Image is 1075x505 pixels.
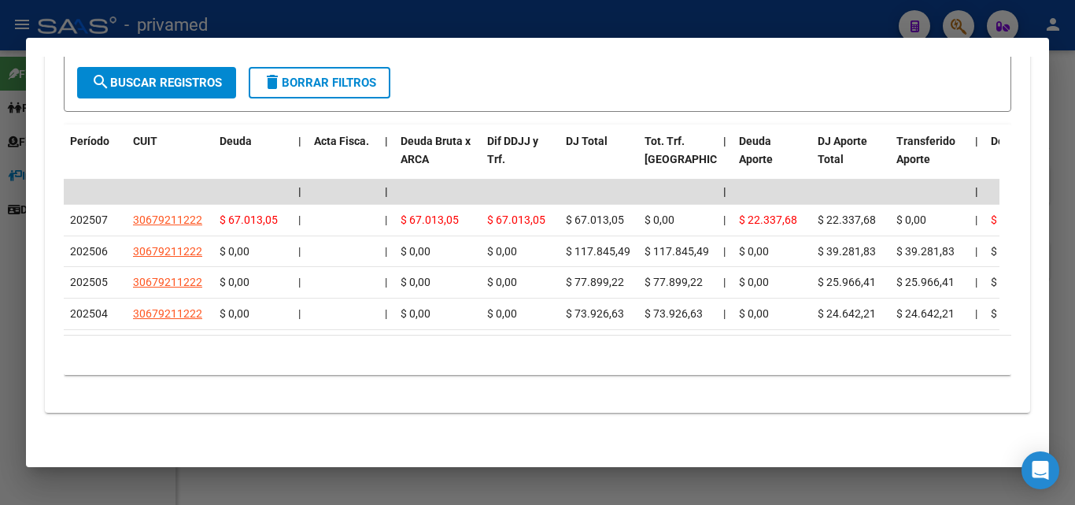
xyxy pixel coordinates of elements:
[385,135,388,147] span: |
[385,245,387,258] span: |
[645,245,709,258] span: $ 117.845,49
[566,307,624,320] span: $ 73.926,63
[70,135,109,147] span: Período
[298,245,301,258] span: |
[401,307,430,320] span: $ 0,00
[91,72,110,91] mat-icon: search
[394,124,481,194] datatable-header-cell: Deuda Bruta x ARCA
[298,135,301,147] span: |
[64,124,127,194] datatable-header-cell: Período
[213,124,292,194] datatable-header-cell: Deuda
[487,307,517,320] span: $ 0,00
[991,276,1021,288] span: $ 0,00
[717,124,733,194] datatable-header-cell: |
[401,245,430,258] span: $ 0,00
[975,214,977,226] span: |
[566,214,624,226] span: $ 67.013,05
[308,124,379,194] datatable-header-cell: Acta Fisca.
[249,67,390,98] button: Borrar Filtros
[739,307,769,320] span: $ 0,00
[133,276,202,288] span: 30679211222
[220,245,249,258] span: $ 0,00
[566,135,608,147] span: DJ Total
[896,276,955,288] span: $ 25.966,41
[969,124,984,194] datatable-header-cell: |
[385,185,388,198] span: |
[739,214,797,226] span: $ 22.337,68
[723,214,726,226] span: |
[991,214,1049,226] span: $ 44.675,36
[975,276,977,288] span: |
[739,135,773,165] span: Deuda Aporte
[739,276,769,288] span: $ 0,00
[298,307,301,320] span: |
[292,124,308,194] datatable-header-cell: |
[487,135,538,165] span: Dif DDJJ y Trf.
[77,67,236,98] button: Buscar Registros
[385,214,387,226] span: |
[481,124,560,194] datatable-header-cell: Dif DDJJ y Trf.
[70,214,108,226] span: 202507
[645,307,703,320] span: $ 73.926,63
[487,214,545,226] span: $ 67.013,05
[70,307,108,320] span: 202504
[975,245,977,258] span: |
[811,124,890,194] datatable-header-cell: DJ Aporte Total
[645,214,674,226] span: $ 0,00
[401,135,471,165] span: Deuda Bruta x ARCA
[133,245,202,258] span: 30679211222
[560,124,638,194] datatable-header-cell: DJ Total
[385,276,387,288] span: |
[401,276,430,288] span: $ 0,00
[890,124,969,194] datatable-header-cell: Transferido Aporte
[314,135,369,147] span: Acta Fisca.
[220,307,249,320] span: $ 0,00
[127,124,213,194] datatable-header-cell: CUIT
[896,245,955,258] span: $ 39.281,83
[818,135,867,165] span: DJ Aporte Total
[975,135,978,147] span: |
[220,276,249,288] span: $ 0,00
[896,307,955,320] span: $ 24.642,21
[975,307,977,320] span: |
[298,185,301,198] span: |
[379,124,394,194] datatable-header-cell: |
[401,214,459,226] span: $ 67.013,05
[723,185,726,198] span: |
[70,245,108,258] span: 202506
[723,245,726,258] span: |
[487,276,517,288] span: $ 0,00
[298,276,301,288] span: |
[1021,451,1059,489] div: Open Intercom Messenger
[645,135,752,165] span: Tot. Trf. [GEOGRAPHIC_DATA]
[818,307,876,320] span: $ 24.642,21
[91,76,222,90] span: Buscar Registros
[263,72,282,91] mat-icon: delete
[220,214,278,226] span: $ 67.013,05
[487,245,517,258] span: $ 0,00
[975,185,978,198] span: |
[220,135,252,147] span: Deuda
[70,276,108,288] span: 202505
[566,245,630,258] span: $ 117.845,49
[298,214,301,226] span: |
[739,245,769,258] span: $ 0,00
[991,245,1021,258] span: $ 0,00
[566,276,624,288] span: $ 77.899,22
[984,124,1063,194] datatable-header-cell: Deuda Contr.
[263,76,376,90] span: Borrar Filtros
[818,276,876,288] span: $ 25.966,41
[991,307,1021,320] span: $ 0,00
[896,214,926,226] span: $ 0,00
[723,307,726,320] span: |
[638,124,717,194] datatable-header-cell: Tot. Trf. Bruto
[991,135,1055,147] span: Deuda Contr.
[133,307,202,320] span: 30679211222
[818,245,876,258] span: $ 39.281,83
[133,214,202,226] span: 30679211222
[723,276,726,288] span: |
[896,135,955,165] span: Transferido Aporte
[818,214,876,226] span: $ 22.337,68
[645,276,703,288] span: $ 77.899,22
[723,135,726,147] span: |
